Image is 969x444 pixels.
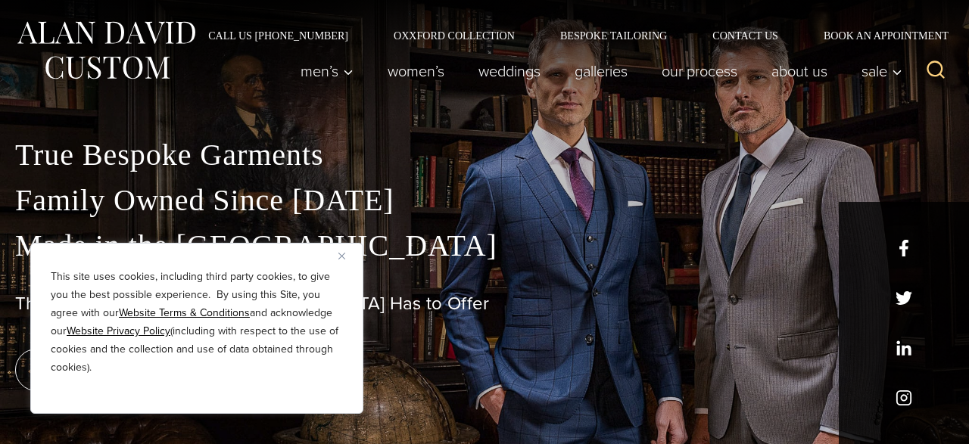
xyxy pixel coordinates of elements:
button: Close [338,247,357,265]
a: weddings [462,56,558,86]
a: Bespoke Tailoring [537,30,690,41]
nav: Primary Navigation [284,56,911,86]
a: Galleries [558,56,645,86]
span: Sale [862,64,902,79]
img: Close [338,253,345,259]
a: About Us [755,56,845,86]
a: Our Process [645,56,755,86]
a: Call Us [PHONE_NUMBER] [185,30,371,41]
a: Book an Appointment [801,30,954,41]
span: Men’s [301,64,354,79]
a: Women’s [371,56,462,86]
a: Website Terms & Conditions [119,305,250,321]
a: book an appointment [15,349,227,391]
nav: Secondary Navigation [185,30,954,41]
p: This site uses cookies, including third party cookies, to give you the best possible experience. ... [51,268,343,377]
img: Alan David Custom [15,17,197,84]
a: Website Privacy Policy [67,323,170,339]
h1: The Best Custom Suits [GEOGRAPHIC_DATA] Has to Offer [15,293,954,315]
p: True Bespoke Garments Family Owned Since [DATE] Made in the [GEOGRAPHIC_DATA] [15,132,954,269]
a: Oxxford Collection [371,30,537,41]
button: View Search Form [918,53,954,89]
a: Contact Us [690,30,801,41]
